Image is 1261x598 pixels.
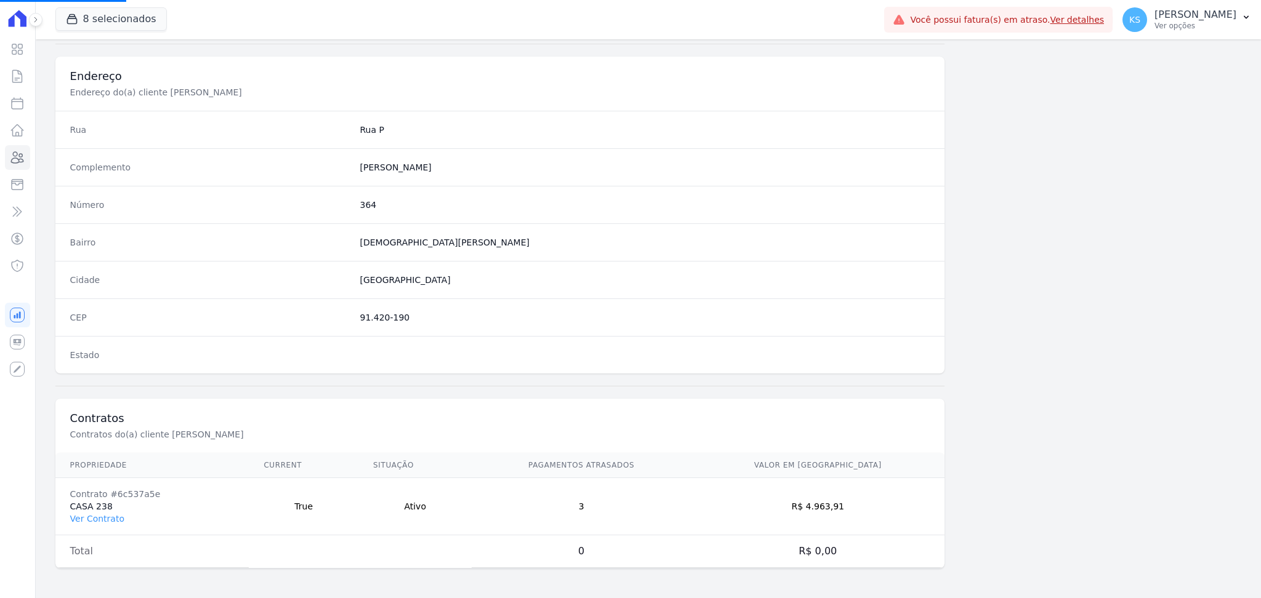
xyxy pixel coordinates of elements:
dt: Número [70,199,350,211]
div: Contrato #6c537a5e [70,488,235,500]
td: Ativo [358,478,472,535]
th: Valor em [GEOGRAPHIC_DATA] [691,453,945,478]
p: Endereço do(a) cliente [PERSON_NAME] [70,86,484,98]
h3: Contratos [70,411,930,426]
a: Ver Contrato [70,514,124,524]
span: KS [1129,15,1140,24]
button: KS [PERSON_NAME] Ver opções [1113,2,1261,37]
dt: Rua [70,124,350,136]
dd: [PERSON_NAME] [360,161,930,173]
a: Ver detalhes [1050,15,1105,25]
dt: CEP [70,311,350,324]
dd: [GEOGRAPHIC_DATA] [360,274,930,286]
dd: [DEMOGRAPHIC_DATA][PERSON_NAME] [360,236,930,249]
dt: Estado [70,349,350,361]
p: Contratos do(a) cliente [PERSON_NAME] [70,428,484,441]
td: 0 [472,535,691,568]
h3: Endereço [70,69,930,84]
th: Propriedade [55,453,249,478]
dd: 91.420-190 [360,311,930,324]
span: Você possui fatura(s) em atraso. [910,14,1104,26]
dt: Cidade [70,274,350,286]
td: Total [55,535,249,568]
dt: Bairro [70,236,350,249]
td: R$ 0,00 [691,535,945,568]
th: Situação [358,453,472,478]
td: 3 [472,478,691,535]
td: CASA 238 [55,478,249,535]
p: [PERSON_NAME] [1154,9,1236,21]
th: Pagamentos Atrasados [472,453,691,478]
button: 8 selecionados [55,7,167,31]
th: Current [249,453,358,478]
dd: 364 [360,199,930,211]
p: Ver opções [1154,21,1236,31]
td: R$ 4.963,91 [691,478,945,535]
dt: Complemento [70,161,350,173]
dd: Rua P [360,124,930,136]
td: True [249,478,358,535]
